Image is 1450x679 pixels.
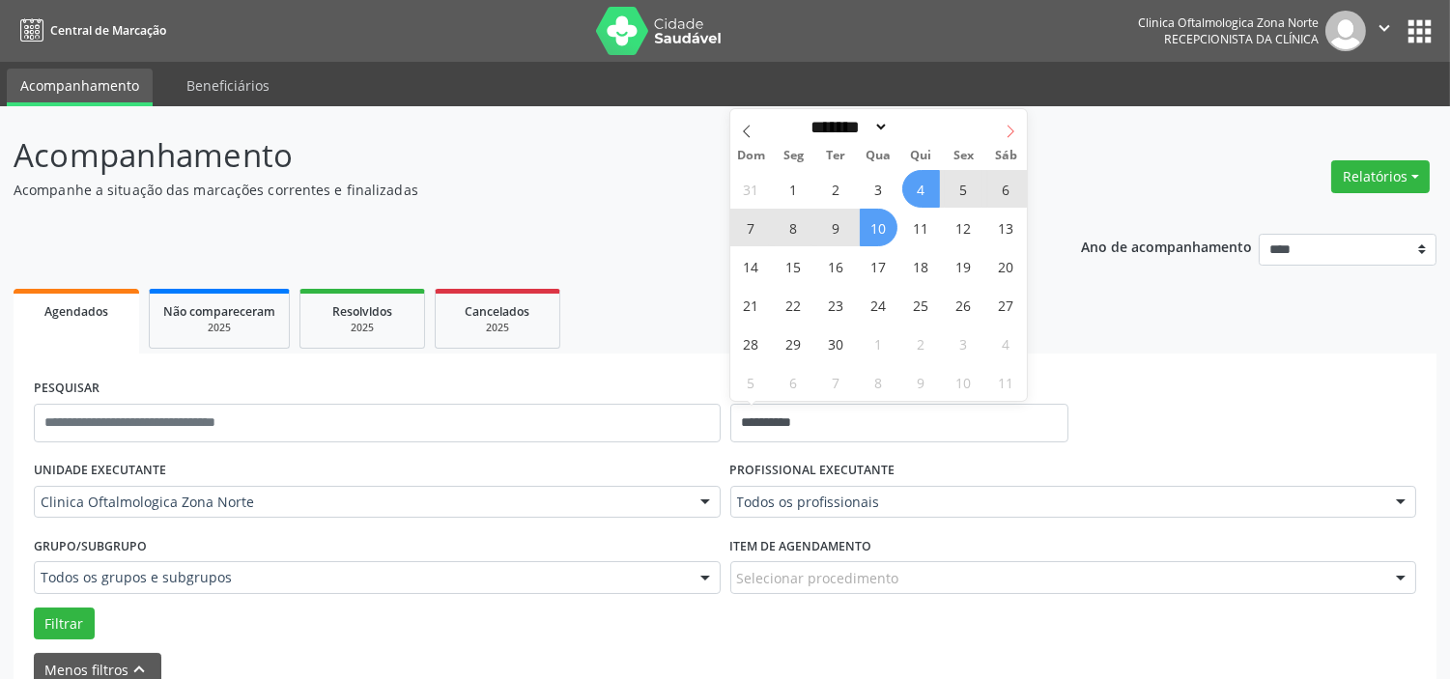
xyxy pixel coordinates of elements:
[14,180,1009,200] p: Acompanhe a situação das marcações correntes e finalizadas
[984,150,1027,162] span: Sáb
[817,363,855,401] span: Outubro 7, 2025
[945,286,982,324] span: Setembro 26, 2025
[899,150,942,162] span: Qui
[173,69,283,102] a: Beneficiários
[14,14,166,46] a: Central de Marcação
[41,568,681,587] span: Todos os grupos e subgrupos
[775,247,812,285] span: Setembro 15, 2025
[817,325,855,362] span: Setembro 30, 2025
[730,456,896,486] label: PROFISSIONAL EXECUTANTE
[805,117,890,137] select: Month
[730,150,773,162] span: Dom
[945,363,982,401] span: Outubro 10, 2025
[860,247,897,285] span: Setembro 17, 2025
[1374,17,1395,39] i: 
[817,247,855,285] span: Setembro 16, 2025
[987,325,1025,362] span: Outubro 4, 2025
[889,117,952,137] input: Year
[902,170,940,208] span: Setembro 4, 2025
[737,493,1378,512] span: Todos os profissionais
[34,608,95,640] button: Filtrar
[945,209,982,246] span: Setembro 12, 2025
[860,209,897,246] span: Setembro 10, 2025
[1331,160,1430,193] button: Relatórios
[7,69,153,106] a: Acompanhamento
[732,247,770,285] span: Setembro 14, 2025
[775,363,812,401] span: Outubro 6, 2025
[945,170,982,208] span: Setembro 5, 2025
[902,325,940,362] span: Outubro 2, 2025
[902,286,940,324] span: Setembro 25, 2025
[817,286,855,324] span: Setembro 23, 2025
[1403,14,1436,48] button: apps
[987,363,1025,401] span: Outubro 11, 2025
[987,209,1025,246] span: Setembro 13, 2025
[449,321,546,335] div: 2025
[730,531,872,561] label: Item de agendamento
[1325,11,1366,51] img: img
[860,363,897,401] span: Outubro 8, 2025
[860,286,897,324] span: Setembro 24, 2025
[773,150,815,162] span: Seg
[987,247,1025,285] span: Setembro 20, 2025
[945,325,982,362] span: Outubro 3, 2025
[466,303,530,320] span: Cancelados
[987,170,1025,208] span: Setembro 6, 2025
[41,493,681,512] span: Clinica Oftalmologica Zona Norte
[14,131,1009,180] p: Acompanhamento
[50,22,166,39] span: Central de Marcação
[732,363,770,401] span: Outubro 5, 2025
[1081,234,1252,258] p: Ano de acompanhamento
[44,303,108,320] span: Agendados
[1366,11,1403,51] button: 
[732,325,770,362] span: Setembro 28, 2025
[163,303,275,320] span: Não compareceram
[332,303,392,320] span: Resolvidos
[1164,31,1319,47] span: Recepcionista da clínica
[775,170,812,208] span: Setembro 1, 2025
[860,325,897,362] span: Outubro 1, 2025
[34,531,147,561] label: Grupo/Subgrupo
[775,209,812,246] span: Setembro 8, 2025
[815,150,858,162] span: Ter
[858,150,900,162] span: Qua
[34,456,166,486] label: UNIDADE EXECUTANTE
[817,209,855,246] span: Setembro 9, 2025
[987,286,1025,324] span: Setembro 27, 2025
[775,286,812,324] span: Setembro 22, 2025
[902,209,940,246] span: Setembro 11, 2025
[737,568,899,588] span: Selecionar procedimento
[902,363,940,401] span: Outubro 9, 2025
[34,374,100,404] label: PESQUISAR
[1138,14,1319,31] div: Clinica Oftalmologica Zona Norte
[860,170,897,208] span: Setembro 3, 2025
[945,247,982,285] span: Setembro 19, 2025
[732,170,770,208] span: Agosto 31, 2025
[775,325,812,362] span: Setembro 29, 2025
[732,209,770,246] span: Setembro 7, 2025
[163,321,275,335] div: 2025
[942,150,984,162] span: Sex
[902,247,940,285] span: Setembro 18, 2025
[732,286,770,324] span: Setembro 21, 2025
[314,321,411,335] div: 2025
[817,170,855,208] span: Setembro 2, 2025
